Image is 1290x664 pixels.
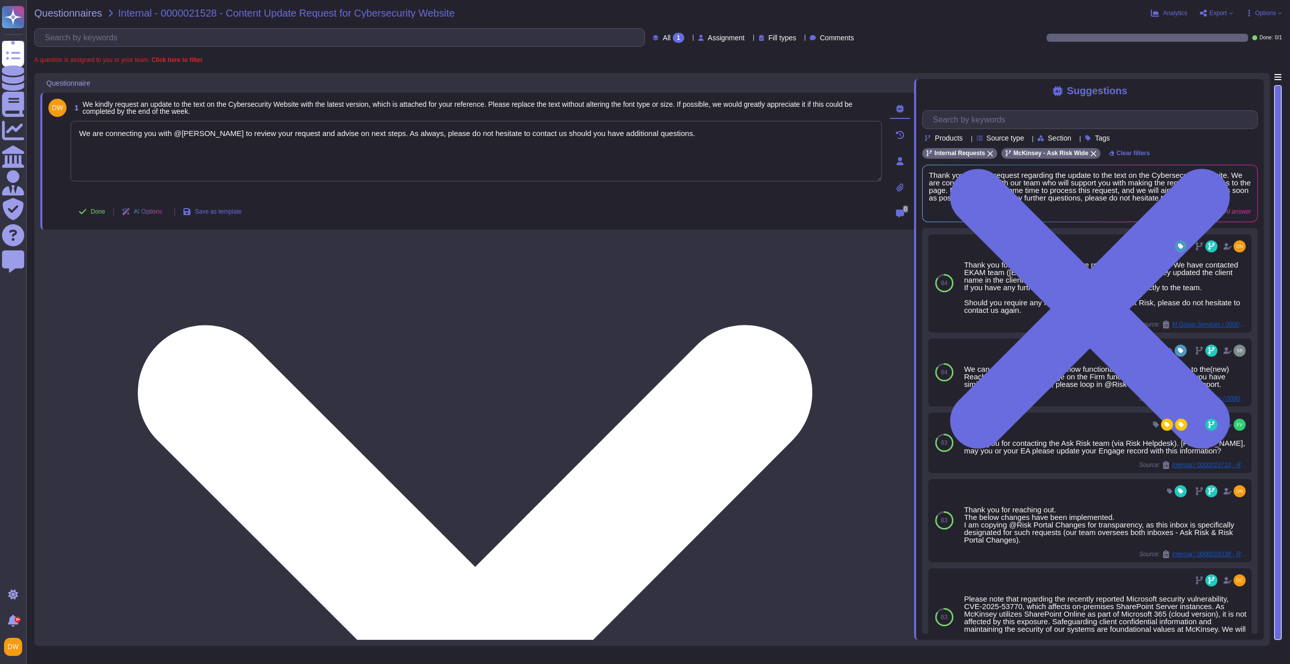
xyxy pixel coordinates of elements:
[15,617,21,623] div: 9+
[1172,551,1248,557] span: Internal / 0000018338 - Risk Portal Update Request
[40,29,644,46] input: Search by keywords
[941,614,947,620] span: 83
[928,111,1257,128] input: Search by keywords
[768,34,796,41] span: Fill types
[1259,35,1273,40] span: Done:
[118,8,455,18] span: Internal - 0000021528 - Content Update Request for Cybersecurity Website
[1234,574,1246,586] img: user
[71,104,79,111] span: 1
[1275,35,1282,40] span: 0 / 1
[673,33,684,43] div: 1
[964,506,1248,544] div: Thank you for reaching out. The below changes have been implemented. I am copying @Risk Portal Ch...
[941,517,947,523] span: 83
[1139,550,1248,558] span: Source:
[34,8,102,18] span: Questionnaires
[1234,419,1246,431] img: user
[941,369,947,375] span: 84
[2,636,29,658] button: user
[1234,240,1246,252] img: user
[1234,485,1246,497] img: user
[708,34,745,41] span: Assignment
[34,57,203,63] span: A question is assigned to you or your team.
[1234,345,1246,357] img: user
[48,99,67,117] img: user
[71,121,882,181] textarea: We are connecting you with @[PERSON_NAME] to review your request and advise on next steps. As alw...
[150,56,203,63] b: Click here to filter
[83,100,853,115] span: We kindly request an update to the text on the Cybersecurity Website with the latest version, whi...
[941,440,947,446] span: 83
[820,34,854,41] span: Comments
[663,34,671,41] span: All
[1209,10,1227,16] span: Export
[1255,10,1276,16] span: Options
[1151,9,1187,17] button: Analytics
[1163,10,1187,16] span: Analytics
[903,206,909,213] span: 0
[4,638,22,656] img: user
[46,80,90,87] span: Questionnaire
[941,280,947,286] span: 84
[964,595,1248,648] div: Please note that regarding the recently reported Microsoft security vulnerability, CVE-2025-53770...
